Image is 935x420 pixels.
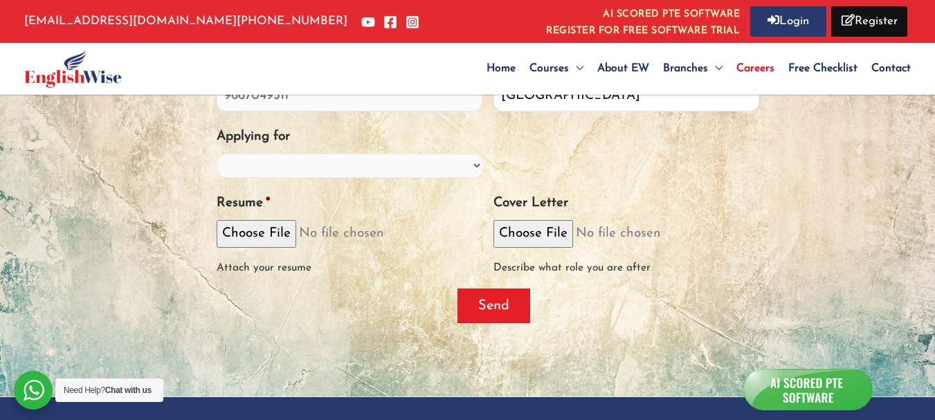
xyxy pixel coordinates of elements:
[24,11,347,32] p: [PHONE_NUMBER]
[493,248,759,277] div: Describe what role you are after
[361,15,375,29] a: YouTube
[406,15,419,29] a: Instagram
[383,15,397,29] a: Facebook
[831,6,907,37] a: Register
[457,289,530,323] input: Send
[217,195,270,212] label: Resume
[750,6,826,37] a: Login
[546,6,740,36] a: AI SCORED PTE SOFTWAREREGISTER FOR FREE SOFTWARE TRIAL
[217,248,482,277] div: Attach your resume
[24,15,237,27] a: [EMAIL_ADDRESS][DOMAIN_NAME]
[781,44,864,93] a: Free Checklist
[788,63,857,74] span: Free Checklist
[871,63,911,74] span: Contact
[546,6,740,23] i: AI SCORED PTE SOFTWARE
[729,44,781,93] a: Careers
[480,44,523,93] a: Home
[105,385,152,395] strong: Chat with us
[864,44,911,93] a: Contact
[24,50,122,88] img: English Wise
[663,63,708,74] span: Branches
[64,385,152,395] span: Need Help?
[746,369,869,409] img: icon_a.png
[656,44,729,93] a: Branches
[217,129,290,146] label: Applying for
[597,63,649,74] span: About EW
[493,195,568,212] label: Cover Letter
[523,44,590,93] a: Courses
[487,63,516,74] span: Home
[529,63,569,74] span: Courses
[590,44,656,93] a: About EW
[736,63,774,74] span: Careers
[480,44,911,93] nav: Site Navigation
